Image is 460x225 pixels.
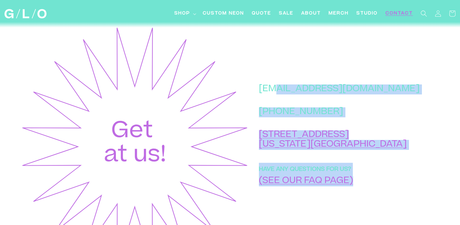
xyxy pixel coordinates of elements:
[5,9,46,18] img: GLO Studio
[248,6,275,21] a: Quote
[382,6,417,21] a: Contact
[325,6,353,21] a: Merch
[203,10,244,17] span: Custom Neon
[279,10,293,17] span: SALE
[252,10,271,17] span: Quote
[170,6,199,21] summary: Shop
[199,6,248,21] a: Custom Neon
[259,167,351,172] strong: HAVE ANY QUESTIONS FOR US?
[2,7,49,21] a: GLO Studio
[174,10,190,17] span: Shop
[259,177,353,186] a: (SEE OUR FAQ PAGE)
[259,107,420,117] p: [PHONE_NUMBER]
[356,10,378,17] span: Studio
[301,10,321,17] span: About
[417,6,431,21] summary: Search
[275,6,297,21] a: SALE
[297,6,325,21] a: About
[259,131,407,150] a: [STREET_ADDRESS][US_STATE][GEOGRAPHIC_DATA]
[344,135,460,225] iframe: Chat Widget
[329,10,349,17] span: Merch
[259,84,420,94] p: [EMAIL_ADDRESS][DOMAIN_NAME]
[385,10,413,17] span: Contact
[353,6,382,21] a: Studio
